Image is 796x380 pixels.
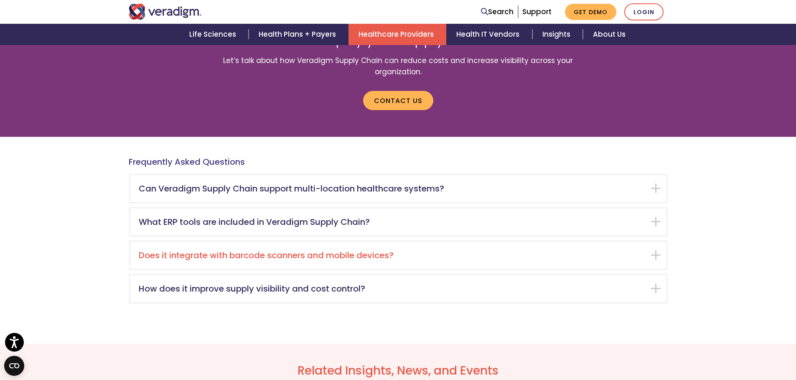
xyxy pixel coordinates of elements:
a: Get Demo [565,4,616,20]
h5: Can Veradigm Supply Chain support multi-location healthcare systems? [139,184,645,194]
a: Healthcare Providers [348,24,446,45]
a: Health IT Vendors [446,24,532,45]
a: Contact Us [363,91,433,110]
a: Login [624,3,664,20]
h5: What ERP tools are included in Veradigm Supply Chain? [139,217,645,227]
a: Insights [532,24,583,45]
h2: Related Insights, News, and Events [129,364,668,378]
h5: Does it integrate with barcode scanners and mobile devices? [139,250,645,260]
p: Let’s talk about how Veradigm Supply Chain can reduce costs and increase visibility across your o... [221,55,576,78]
img: Veradigm logo [129,4,202,20]
a: About Us [583,24,636,45]
a: Health Plans + Payers [249,24,348,45]
h2: Simplify your supply chain [221,32,576,48]
h4: Frequently Asked Questions [129,157,668,167]
h5: How does it improve supply visibility and cost control? [139,284,645,294]
a: Support [522,7,552,17]
button: Open CMP widget [4,356,24,376]
a: Life Sciences [179,24,249,45]
a: Search [481,6,514,18]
